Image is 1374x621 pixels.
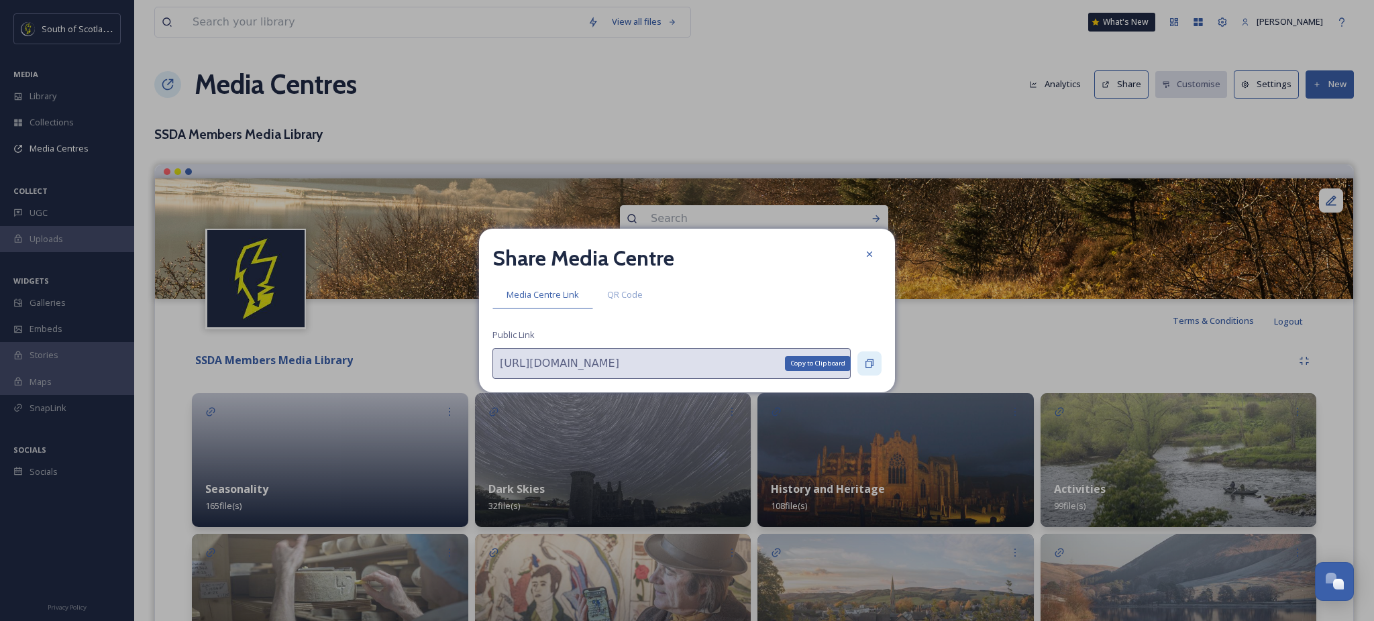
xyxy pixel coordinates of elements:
button: Open Chat [1315,562,1354,601]
div: Copy to Clipboard [785,356,851,371]
span: Media Centre Link [507,288,579,301]
span: Public Link [492,329,535,341]
span: QR Code [607,288,643,301]
h2: Share Media Centre [492,242,674,274]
